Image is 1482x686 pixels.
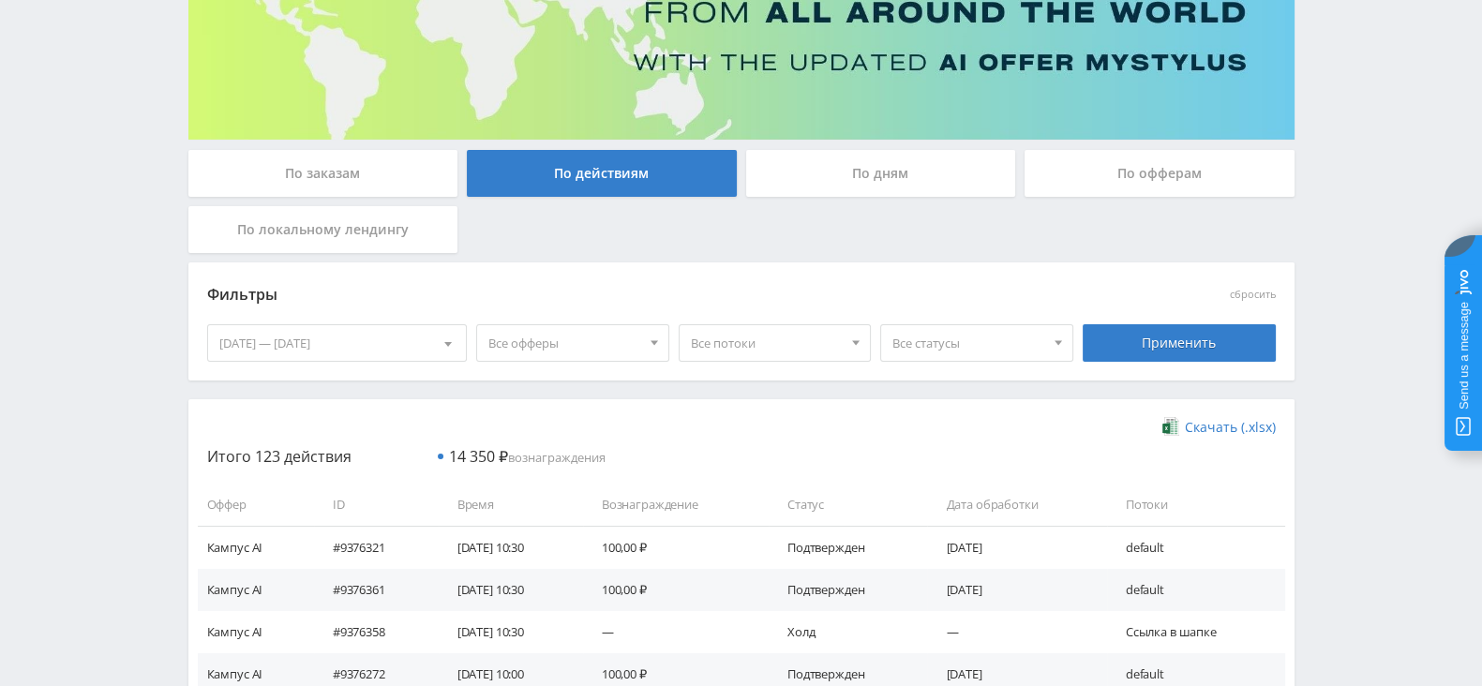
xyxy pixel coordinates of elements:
td: [DATE] 10:30 [439,526,583,568]
td: Кампус AI [198,569,314,611]
td: #9376358 [314,611,439,653]
td: default [1107,569,1285,611]
div: По офферам [1025,150,1295,197]
span: Все офферы [488,325,640,361]
td: Оффер [198,484,314,526]
div: По локальному лендингу [188,206,458,253]
span: вознаграждения [449,449,606,466]
div: По дням [746,150,1016,197]
span: Все потоки [691,325,843,361]
td: 100,00 ₽ [583,526,769,568]
div: Фильтры [207,281,1007,309]
td: — [927,611,1106,653]
td: — [583,611,769,653]
td: Подтвержден [769,569,928,611]
td: Вознаграждение [583,484,769,526]
td: default [1107,526,1285,568]
td: [DATE] 10:30 [439,569,583,611]
td: #9376361 [314,569,439,611]
div: По заказам [188,150,458,197]
td: Кампус AI [198,611,314,653]
td: [DATE] [927,569,1106,611]
td: Статус [769,484,928,526]
span: Все статусы [892,325,1044,361]
div: [DATE] — [DATE] [208,325,467,361]
td: #9376321 [314,526,439,568]
td: Кампус AI [198,526,314,568]
td: Время [439,484,583,526]
button: сбросить [1230,289,1276,301]
td: Подтвержден [769,526,928,568]
div: По действиям [467,150,737,197]
td: Потоки [1107,484,1285,526]
td: Дата обработки [927,484,1106,526]
span: Скачать (.xlsx) [1185,420,1276,435]
span: Итого 123 действия [207,446,352,467]
td: [DATE] 10:30 [439,611,583,653]
img: xlsx [1162,417,1178,436]
span: 14 350 ₽ [449,446,508,467]
td: 100,00 ₽ [583,569,769,611]
td: [DATE] [927,526,1106,568]
td: Холд [769,611,928,653]
td: ID [314,484,439,526]
div: Применить [1083,324,1276,362]
a: Скачать (.xlsx) [1162,418,1275,437]
td: Ссылка в шапке [1107,611,1285,653]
